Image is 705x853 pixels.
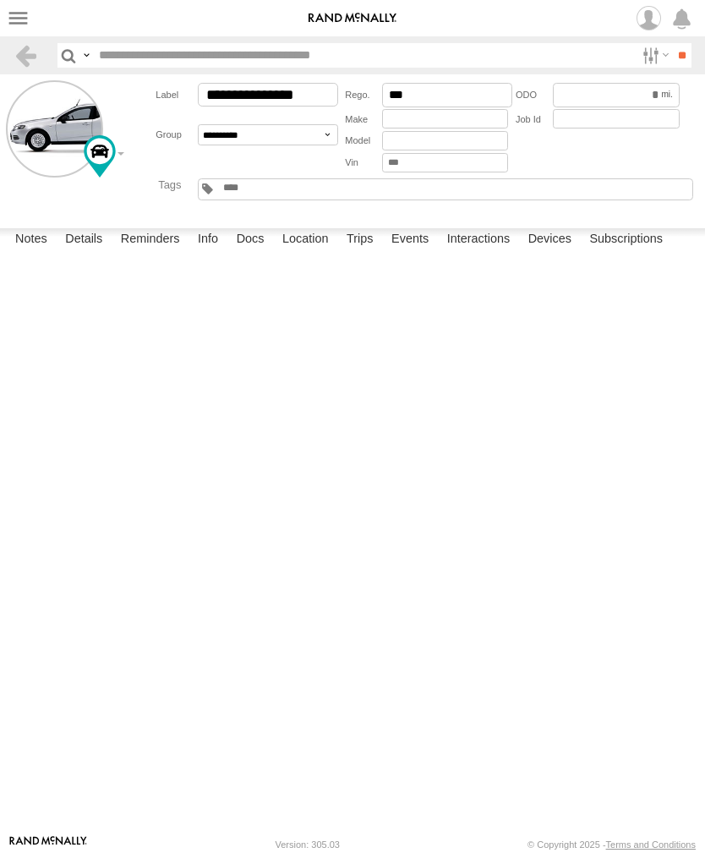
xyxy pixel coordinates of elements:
label: Docs [228,228,273,252]
img: rand-logo.svg [309,13,396,25]
label: Details [57,228,111,252]
a: Terms and Conditions [606,839,696,850]
label: Search Query [79,43,93,68]
label: Location [274,228,337,252]
label: Interactions [439,228,519,252]
label: Notes [7,228,56,252]
label: Info [189,228,227,252]
label: Trips [338,228,382,252]
a: Visit our Website [9,836,87,853]
label: Subscriptions [581,228,671,252]
label: Events [383,228,437,252]
label: Reminders [112,228,189,252]
label: Devices [520,228,580,252]
label: Search Filter Options [636,43,672,68]
div: © Copyright 2025 - [527,839,696,850]
div: Version: 305.03 [276,839,340,850]
a: Back to previous Page [14,43,38,68]
div: Change Map Icon [84,135,116,178]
